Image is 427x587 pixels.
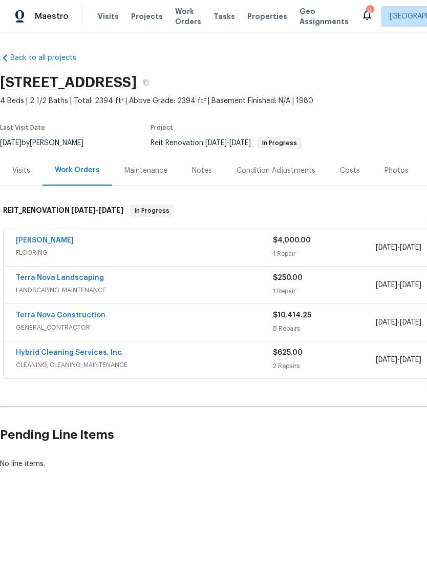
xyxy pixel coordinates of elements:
[151,139,302,147] span: Reit Renovation
[258,140,301,146] span: In Progress
[71,207,123,214] span: -
[273,286,376,296] div: 1 Repair
[16,360,273,370] span: CLEANING, CLEANING_MAINTENANCE
[137,73,155,92] button: Copy Address
[273,274,303,281] span: $250.00
[12,166,30,176] div: Visits
[376,281,397,289] span: [DATE]
[237,166,315,176] div: Condition Adjustments
[16,312,105,319] a: Terra Nova Construction
[247,11,287,22] span: Properties
[55,165,100,175] div: Work Orders
[3,205,123,217] h6: REIT_RENOVATION
[16,274,104,281] a: Terra Nova Landscaping
[400,244,421,251] span: [DATE]
[16,285,273,295] span: LANDSCAPING_MAINTENANCE
[366,6,373,16] div: 9
[273,312,311,319] span: $10,414.25
[131,11,163,22] span: Projects
[273,249,376,259] div: 1 Repair
[98,11,119,22] span: Visits
[131,206,174,216] span: In Progress
[400,319,421,326] span: [DATE]
[205,139,251,147] span: -
[340,166,360,176] div: Costs
[273,349,303,356] span: $625.00
[376,280,421,290] span: -
[16,322,273,333] span: GENERAL_CONTRACTOR
[300,6,349,27] span: Geo Assignments
[229,139,251,147] span: [DATE]
[151,125,173,131] span: Project
[400,356,421,363] span: [DATE]
[16,237,74,244] a: [PERSON_NAME]
[214,13,235,20] span: Tasks
[124,166,167,176] div: Maintenance
[376,244,397,251] span: [DATE]
[35,11,69,22] span: Maestro
[400,281,421,289] span: [DATE]
[376,242,421,253] span: -
[16,248,273,258] span: FLOORING
[16,349,124,356] a: Hybrid Cleaning Services, Inc.
[376,319,397,326] span: [DATE]
[205,139,227,147] span: [DATE]
[385,166,409,176] div: Photos
[273,323,376,334] div: 8 Repairs
[175,6,201,27] span: Work Orders
[376,355,421,365] span: -
[192,166,212,176] div: Notes
[273,237,311,244] span: $4,000.00
[376,356,397,363] span: [DATE]
[71,207,96,214] span: [DATE]
[376,317,421,328] span: -
[99,207,123,214] span: [DATE]
[273,361,376,371] div: 2 Repairs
